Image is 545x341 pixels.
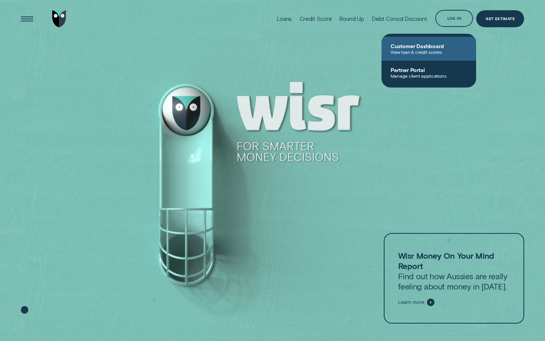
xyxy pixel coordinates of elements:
[381,61,476,84] a: Partner PortalManage client applications
[372,16,427,22] div: Debt Consol Discount
[435,10,473,27] button: Log in
[391,67,467,73] span: Partner Portal
[277,16,292,22] div: Loans
[384,233,524,323] a: Wisr Money On Your Mind ReportFind out how Aussies are really feeling about money in [DATE].Learn...
[398,250,510,291] p: Find out how Aussies are really feeling about money in [DATE].
[391,49,467,55] span: View loan & credit scores
[339,16,364,22] div: Round Up
[391,43,467,49] span: Customer Dashboard
[381,37,476,61] a: Customer DashboardView loan & credit scores
[300,16,332,22] div: Credit Score
[398,250,494,271] strong: Wisr Money On Your Mind Report
[19,10,36,27] button: Open Menu
[398,299,425,305] span: Learn more
[391,73,467,78] span: Manage client applications
[52,10,67,27] img: Wisr
[476,10,524,27] a: Get Estimate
